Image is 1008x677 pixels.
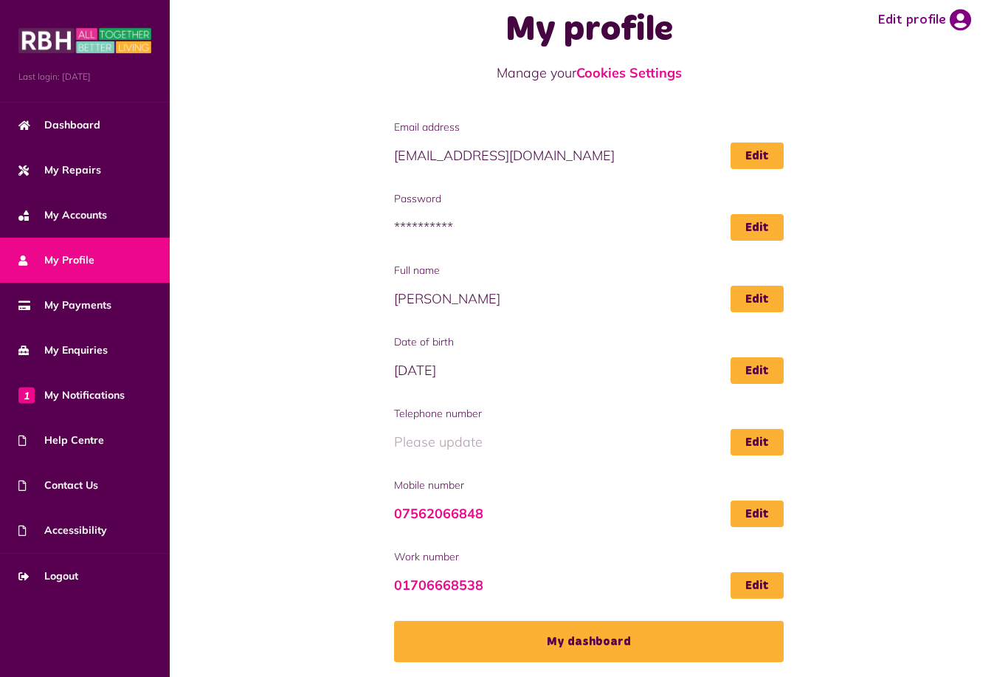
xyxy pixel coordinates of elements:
[394,478,784,493] span: Mobile number
[18,252,94,268] span: My Profile
[394,334,784,350] span: Date of birth
[394,120,784,135] span: Email address
[18,387,35,403] span: 1
[576,64,682,81] a: Cookies Settings
[18,26,151,55] img: MyRBH
[18,478,98,493] span: Contact Us
[18,162,101,178] span: My Repairs
[18,388,125,403] span: My Notifications
[394,621,784,662] a: My dashboard
[18,433,104,448] span: Help Centre
[394,63,784,83] p: Manage your
[18,117,100,133] span: Dashboard
[18,343,108,358] span: My Enquiries
[394,357,784,384] span: [DATE]
[731,214,784,241] a: Edit
[731,429,784,456] a: Edit
[731,501,784,527] a: Edit
[394,406,784,422] span: Telephone number
[18,207,107,223] span: My Accounts
[18,70,151,83] span: Last login: [DATE]
[877,9,971,31] a: Edit profile
[18,568,78,584] span: Logout
[394,549,784,565] span: Work number
[731,142,784,169] a: Edit
[394,505,483,522] a: 07562066848
[18,523,107,538] span: Accessibility
[394,9,784,52] h1: My profile
[394,577,483,594] a: 01706668538
[394,191,784,207] span: Password
[731,357,784,384] a: Edit
[18,298,111,313] span: My Payments
[394,429,784,456] span: Please update
[731,286,784,312] a: Edit
[394,263,784,278] span: Full name
[394,286,784,312] span: [PERSON_NAME]
[731,572,784,599] a: Edit
[394,142,784,169] span: [EMAIL_ADDRESS][DOMAIN_NAME]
